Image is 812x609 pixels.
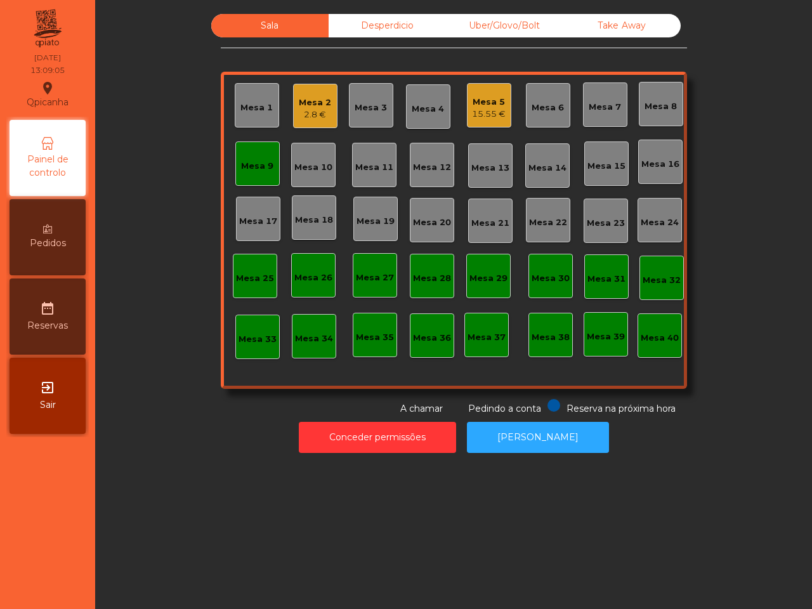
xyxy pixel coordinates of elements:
[532,272,570,285] div: Mesa 30
[239,333,277,346] div: Mesa 33
[412,103,444,115] div: Mesa 4
[472,108,506,121] div: 15.55 €
[241,160,273,173] div: Mesa 9
[27,79,69,110] div: Qpicanha
[587,331,625,343] div: Mesa 39
[356,272,394,284] div: Mesa 27
[413,332,451,344] div: Mesa 36
[32,6,63,51] img: qpiato
[566,403,676,414] span: Reserva na próxima hora
[355,161,393,174] div: Mesa 11
[294,161,332,174] div: Mesa 10
[528,162,566,174] div: Mesa 14
[643,274,681,287] div: Mesa 32
[400,403,443,414] span: A chamar
[469,272,507,285] div: Mesa 29
[299,422,456,453] button: Conceder permissões
[329,14,446,37] div: Desperdicio
[34,52,61,63] div: [DATE]
[236,272,274,285] div: Mesa 25
[529,216,567,229] div: Mesa 22
[645,100,677,113] div: Mesa 8
[563,14,681,37] div: Take Away
[13,153,82,180] span: Painel de controlo
[240,101,273,114] div: Mesa 1
[587,217,625,230] div: Mesa 23
[239,215,277,228] div: Mesa 17
[40,81,55,96] i: location_on
[299,108,331,121] div: 2.8 €
[30,65,65,76] div: 13:09:05
[641,332,679,344] div: Mesa 40
[413,161,451,174] div: Mesa 12
[641,216,679,229] div: Mesa 24
[532,101,564,114] div: Mesa 6
[413,272,451,285] div: Mesa 28
[40,398,56,412] span: Sair
[641,158,679,171] div: Mesa 16
[27,319,68,332] span: Reservas
[40,301,55,316] i: date_range
[294,272,332,284] div: Mesa 26
[413,216,451,229] div: Mesa 20
[468,403,541,414] span: Pedindo a conta
[211,14,329,37] div: Sala
[589,101,621,114] div: Mesa 7
[532,331,570,344] div: Mesa 38
[40,380,55,395] i: exit_to_app
[467,422,609,453] button: [PERSON_NAME]
[357,215,395,228] div: Mesa 19
[587,273,625,285] div: Mesa 31
[472,96,506,108] div: Mesa 5
[30,237,66,250] span: Pedidos
[299,96,331,109] div: Mesa 2
[295,332,333,345] div: Mesa 34
[587,160,625,173] div: Mesa 15
[356,331,394,344] div: Mesa 35
[468,331,506,344] div: Mesa 37
[295,214,333,226] div: Mesa 18
[471,162,509,174] div: Mesa 13
[446,14,563,37] div: Uber/Glovo/Bolt
[355,101,387,114] div: Mesa 3
[471,217,509,230] div: Mesa 21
